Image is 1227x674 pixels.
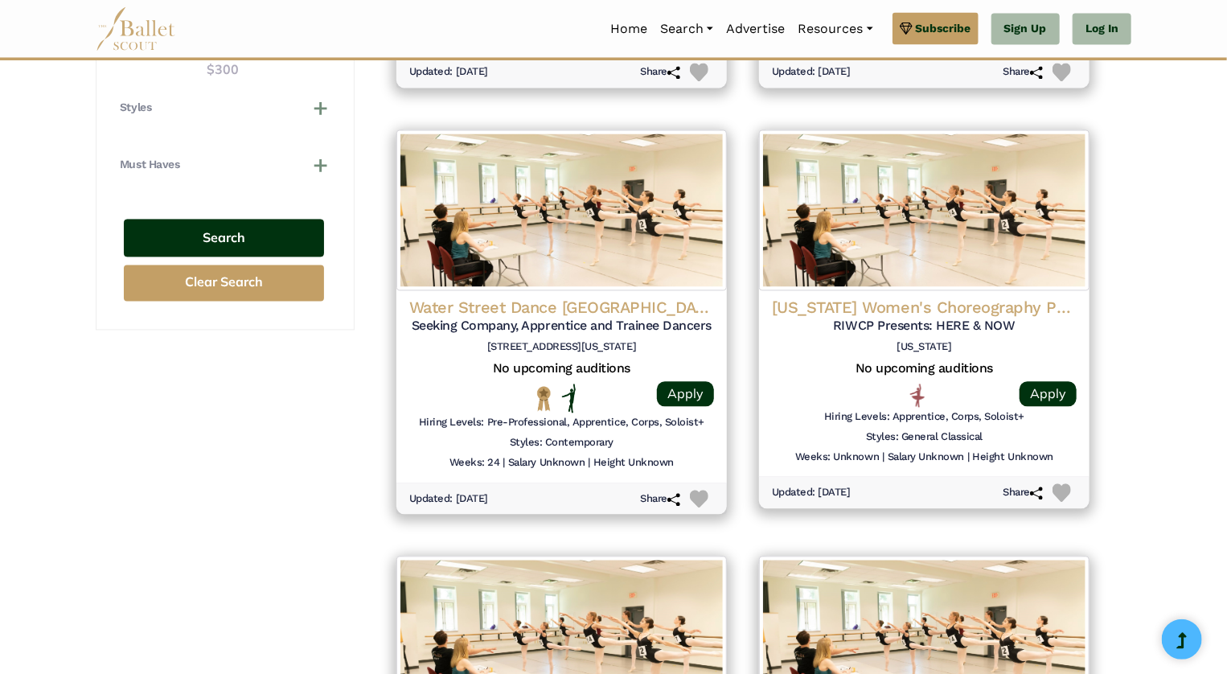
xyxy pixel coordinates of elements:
h4: Water Street Dance [GEOGRAPHIC_DATA] [409,297,714,318]
h6: Salary Unknown [888,450,964,464]
img: Heart [1053,483,1071,502]
h6: Height Unknown [973,450,1053,464]
a: Apply [1020,381,1077,406]
img: National [534,385,554,410]
h6: [STREET_ADDRESS][US_STATE] [409,340,714,354]
button: Search [124,219,324,257]
h6: Updated: [DATE] [772,65,851,79]
h6: Hiring Levels: Apprentice, Corps, Soloist+ [824,410,1024,424]
h6: | [882,450,884,464]
h6: | [967,450,970,464]
img: Flat [562,384,577,413]
h6: Hiring Levels: Pre-Professional, Apprentice, Corps, Soloist+ [419,416,704,429]
h6: Weeks: Unknown [795,450,879,464]
h6: Weeks: 24 [449,456,500,470]
a: Resources [791,12,879,46]
h4: [US_STATE] Women's Choreography Project [772,297,1077,318]
h4: Styles [120,100,151,116]
h5: No upcoming auditions [772,360,1077,377]
img: Logo [396,129,727,290]
a: Sign Up [991,13,1060,45]
h6: Share [1003,65,1043,79]
a: Log In [1073,13,1131,45]
img: gem.svg [900,19,913,37]
h5: Seeking Company, Apprentice and Trainee Dancers [409,318,714,335]
button: Clear Search [124,265,324,301]
a: Apply [657,381,714,406]
a: Advertise [720,12,791,46]
h4: Must Haves [120,157,179,173]
output: $300 [207,60,239,80]
img: Heart [690,490,708,508]
h6: | [503,456,506,470]
h6: Updated: [DATE] [772,486,851,499]
img: Pointe [910,384,925,407]
h6: Styles: Contemporary [510,436,613,450]
h6: [US_STATE] [772,340,1077,354]
h6: Share [640,492,680,506]
h6: Salary Unknown [508,456,585,470]
a: Search [654,12,720,46]
button: Must Haves [120,157,328,173]
a: Home [604,12,654,46]
h6: Height Unknown [593,456,674,470]
h6: Updated: [DATE] [409,492,488,506]
span: Subscribe [916,19,971,37]
h6: Share [1003,486,1043,499]
img: Heart [690,63,708,81]
button: Styles [120,100,328,116]
img: Heart [1053,63,1071,81]
h5: No upcoming auditions [409,360,714,377]
h6: | [588,456,590,470]
img: Logo [759,129,1090,290]
h5: RIWCP Presents: HERE & NOW [772,318,1077,335]
h6: Share [640,65,680,79]
a: Subscribe [893,12,979,44]
h6: Updated: [DATE] [409,65,488,79]
h6: Styles: General Classical [866,430,983,444]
